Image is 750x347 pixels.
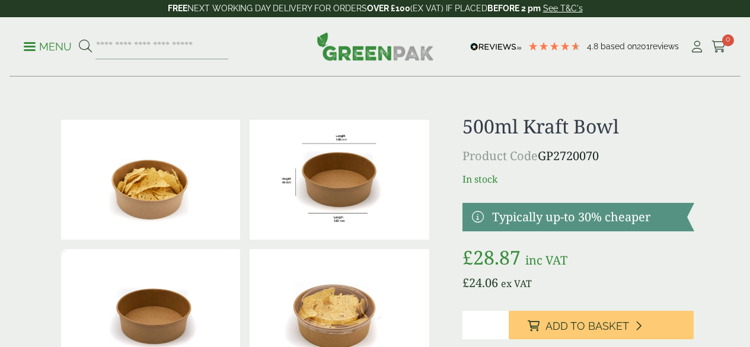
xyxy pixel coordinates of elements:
span: 4.8 [587,42,601,51]
strong: BEFORE 2 pm [487,4,541,13]
span: inc VAT [525,252,567,268]
span: Product Code [462,148,538,164]
h1: 500ml Kraft Bowl [462,115,694,138]
img: KraftBowl_500 [250,120,429,240]
img: GreenPak Supplies [317,32,434,61]
span: reviews [650,42,679,51]
bdi: 24.06 [462,275,498,291]
i: My Account [690,41,704,53]
strong: OVER £100 [367,4,410,13]
i: Cart [711,41,726,53]
span: Add to Basket [545,320,629,333]
a: 0 [711,38,726,56]
img: REVIEWS.io [470,43,522,51]
p: Menu [24,40,72,54]
p: GP2720070 [462,147,694,165]
a: Menu [24,40,72,52]
span: Based on [601,42,637,51]
bdi: 28.87 [462,244,521,270]
span: 0 [722,34,734,46]
span: £ [462,275,469,291]
span: £ [462,244,473,270]
a: See T&C's [543,4,583,13]
span: ex VAT [501,277,532,290]
span: 201 [637,42,650,51]
button: Add to Basket [509,311,694,339]
strong: FREE [168,4,187,13]
div: 4.79 Stars [528,41,581,52]
p: In stock [462,172,694,186]
img: Kraft Bowl 500ml With Nachos [61,120,241,240]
